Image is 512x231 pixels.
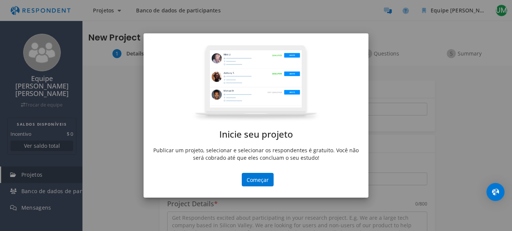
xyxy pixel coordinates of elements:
[144,33,368,198] md-dialog: Inicie seu...
[242,173,274,186] button: Começar
[247,176,269,183] font: Começar
[192,45,320,122] img: project-modal.png
[153,147,359,161] font: Publicar um projeto, selecionar e selecionar os respondentes é gratuito. Você não será cobrado at...
[487,183,505,201] div: Abra o Intercom Messenger
[219,128,293,140] font: Inicie seu projeto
